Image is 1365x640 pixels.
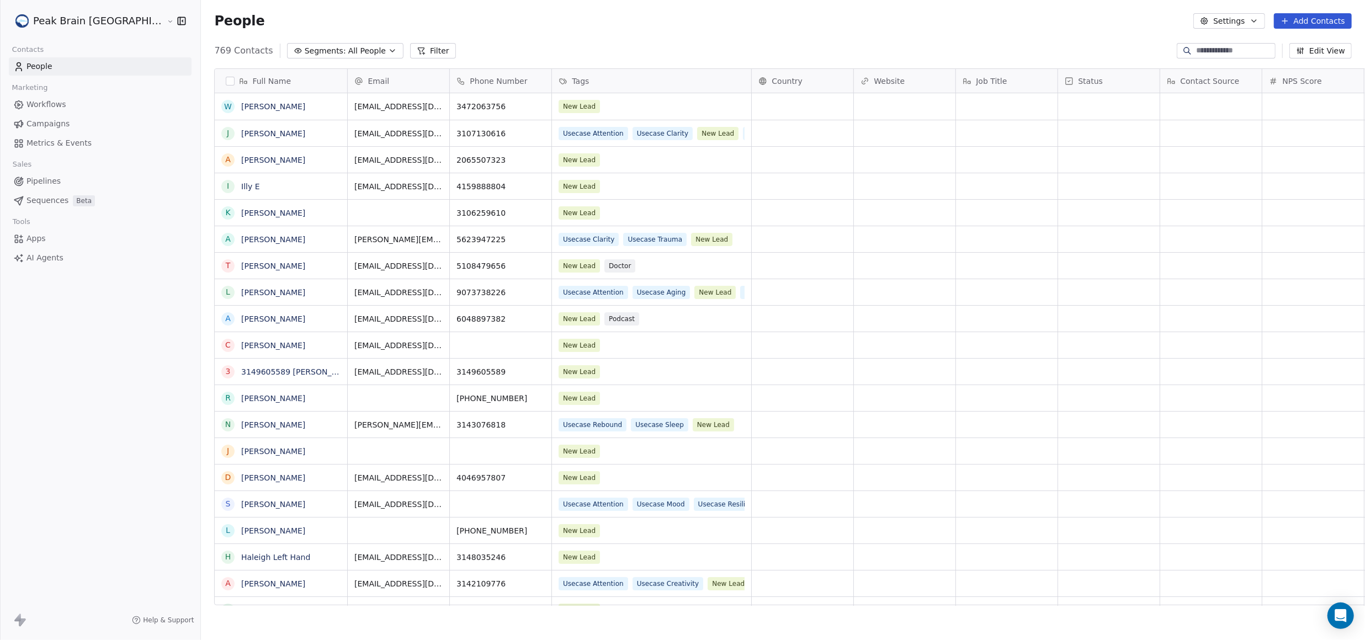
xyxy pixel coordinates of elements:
[410,43,456,58] button: Filter
[9,115,192,133] a: Campaigns
[470,76,527,87] span: Phone Number
[241,182,260,191] a: Illy E
[354,366,443,377] span: [EMAIL_ADDRESS][DOMAIN_NAME]
[456,525,545,536] span: [PHONE_NUMBER]
[698,127,739,140] span: New Lead
[552,69,751,93] div: Tags
[226,392,231,404] div: R
[708,577,750,590] span: New Lead
[227,445,229,457] div: J
[368,76,389,87] span: Email
[215,69,347,93] div: Full Name
[633,286,691,299] span: Usecase Aging
[9,57,192,76] a: People
[226,498,231,510] div: S
[743,127,798,140] span: Usecase Flow
[226,207,231,218] div: K
[225,419,231,430] div: N
[559,524,600,537] span: New Lead
[226,604,231,616] div: K
[633,127,693,140] span: Usecase Clarity
[572,76,589,87] span: Tags
[348,45,386,57] span: All People
[26,118,70,130] span: Campaigns
[241,526,305,535] a: [PERSON_NAME]
[559,339,600,352] span: New Lead
[692,233,733,246] span: New Lead
[559,180,600,193] span: New Lead
[1193,13,1265,29] button: Settings
[354,313,443,324] span: [EMAIL_ADDRESS][DOMAIN_NAME]
[456,260,545,271] span: 5108479656
[450,69,551,93] div: Phone Number
[694,498,766,511] span: Usecase Resilience
[1262,69,1364,93] div: NPS Score
[1160,69,1262,93] div: Contact Source
[241,447,305,456] a: [PERSON_NAME]
[226,525,231,536] div: L
[214,44,273,57] span: 769 Contacts
[241,367,357,376] a: 3149605589 [PERSON_NAME]
[695,286,736,299] span: New Lead
[456,234,545,245] span: 5623947225
[559,259,600,273] span: New Lead
[354,287,443,298] span: [EMAIL_ADDRESS][DOMAIN_NAME]
[241,209,305,217] a: [PERSON_NAME]
[456,181,545,192] span: 4159888804
[559,392,600,405] span: New Lead
[348,69,449,93] div: Email
[559,127,628,140] span: Usecase Attention
[226,313,231,324] div: A
[1289,43,1352,58] button: Edit View
[241,341,305,350] a: [PERSON_NAME]
[226,233,231,245] div: A
[1274,13,1352,29] button: Add Contacts
[1180,76,1239,87] span: Contact Source
[354,181,443,192] span: [EMAIL_ADDRESS][DOMAIN_NAME]
[226,366,231,377] div: 3
[241,288,305,297] a: [PERSON_NAME]
[225,472,231,483] div: D
[241,553,310,562] a: Haleigh Left Hand
[241,579,305,588] a: [PERSON_NAME]
[772,76,803,87] span: Country
[605,312,640,326] span: Podcast
[8,156,36,173] span: Sales
[241,262,305,270] a: [PERSON_NAME]
[143,616,194,625] span: Help & Support
[226,578,231,589] div: A
[241,235,305,244] a: [PERSON_NAME]
[33,14,164,28] span: Peak Brain [GEOGRAPHIC_DATA]
[1078,76,1103,87] span: Status
[26,137,92,149] span: Metrics & Events
[559,498,628,511] span: Usecase Attention
[559,418,626,431] span: Usecase Rebound
[456,366,545,377] span: 3149605589
[9,191,192,210] a: SequencesBeta
[9,172,192,190] a: Pipelines
[26,61,52,72] span: People
[456,552,545,563] span: 3148035246
[241,394,305,403] a: [PERSON_NAME]
[605,259,636,273] span: Doctor
[241,314,305,323] a: [PERSON_NAME]
[226,286,231,298] div: L
[976,76,1007,87] span: Job Title
[226,154,231,166] div: A
[456,578,545,589] span: 3142109776
[354,128,443,139] span: [EMAIL_ADDRESS][DOMAIN_NAME]
[559,206,600,220] span: New Lead
[241,129,305,138] a: [PERSON_NAME]
[559,604,600,617] span: New Lead
[354,234,443,245] span: [PERSON_NAME][EMAIL_ADDRESS][PERSON_NAME][DOMAIN_NAME]
[226,339,231,351] div: C
[215,93,348,606] div: grid
[559,312,600,326] span: New Lead
[226,260,231,271] div: T
[456,313,545,324] span: 6048897382
[456,101,545,112] span: 3472063756
[241,473,305,482] a: [PERSON_NAME]
[874,76,905,87] span: Website
[354,472,443,483] span: [EMAIL_ADDRESS][DOMAIN_NAME]
[456,287,545,298] span: 9073738226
